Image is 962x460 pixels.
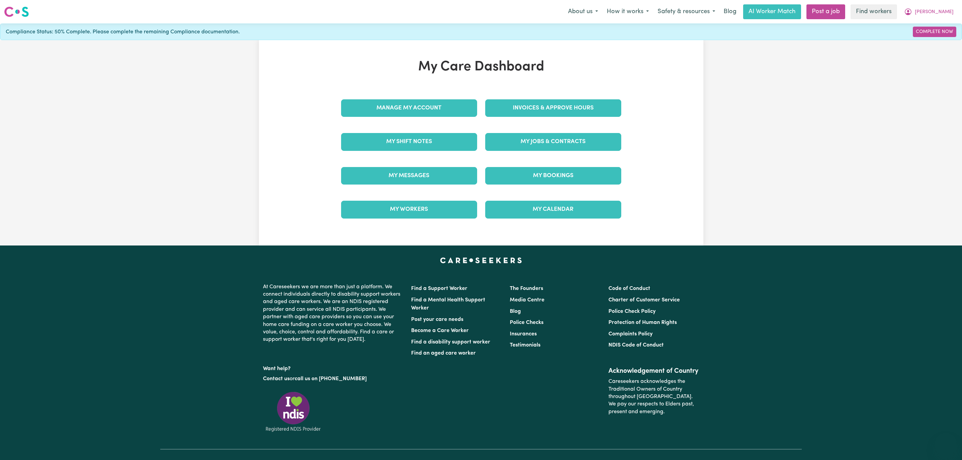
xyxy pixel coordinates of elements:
a: Manage My Account [341,99,477,117]
a: Code of Conduct [608,286,650,291]
a: Contact us [263,376,290,382]
a: Become a Care Worker [411,328,469,333]
a: Find a disability support worker [411,339,490,345]
p: Careseekers acknowledges the Traditional Owners of Country throughout [GEOGRAPHIC_DATA]. We pay o... [608,375,699,418]
a: My Jobs & Contracts [485,133,621,151]
a: Find an aged care worker [411,351,476,356]
a: Police Check Policy [608,309,656,314]
span: Compliance Status: 50% Complete. Please complete the remaining Compliance documentation. [6,28,240,36]
p: At Careseekers we are more than just a platform. We connect individuals directly to disability su... [263,281,403,346]
h2: Acknowledgement of Country [608,367,699,375]
a: My Bookings [485,167,621,185]
a: call us on [PHONE_NUMBER] [295,376,367,382]
a: Careseekers home page [440,258,522,263]
p: Want help? [263,362,403,372]
a: Find a Support Worker [411,286,467,291]
a: Complaints Policy [608,331,653,337]
a: Insurances [510,331,537,337]
a: Post a job [806,4,845,19]
iframe: Button to launch messaging window, conversation in progress [935,433,957,455]
a: Police Checks [510,320,543,325]
a: The Founders [510,286,543,291]
p: or [263,372,403,385]
img: Registered NDIS provider [263,391,324,433]
a: Testimonials [510,342,540,348]
a: My Workers [341,201,477,218]
a: Careseekers logo [4,4,29,20]
a: Protection of Human Rights [608,320,677,325]
a: Invoices & Approve Hours [485,99,621,117]
a: Complete Now [913,27,956,37]
button: My Account [900,5,958,19]
a: My Calendar [485,201,621,218]
a: AI Worker Match [743,4,801,19]
a: NDIS Code of Conduct [608,342,664,348]
a: Find workers [851,4,897,19]
button: Safety & resources [653,5,720,19]
a: Blog [510,309,521,314]
a: My Messages [341,167,477,185]
a: Post your care needs [411,317,463,322]
button: How it works [602,5,653,19]
span: [PERSON_NAME] [915,8,954,16]
a: Find a Mental Health Support Worker [411,297,485,311]
a: Charter of Customer Service [608,297,680,303]
a: Blog [720,4,740,19]
a: Media Centre [510,297,544,303]
a: My Shift Notes [341,133,477,151]
button: About us [564,5,602,19]
h1: My Care Dashboard [337,59,625,75]
img: Careseekers logo [4,6,29,18]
